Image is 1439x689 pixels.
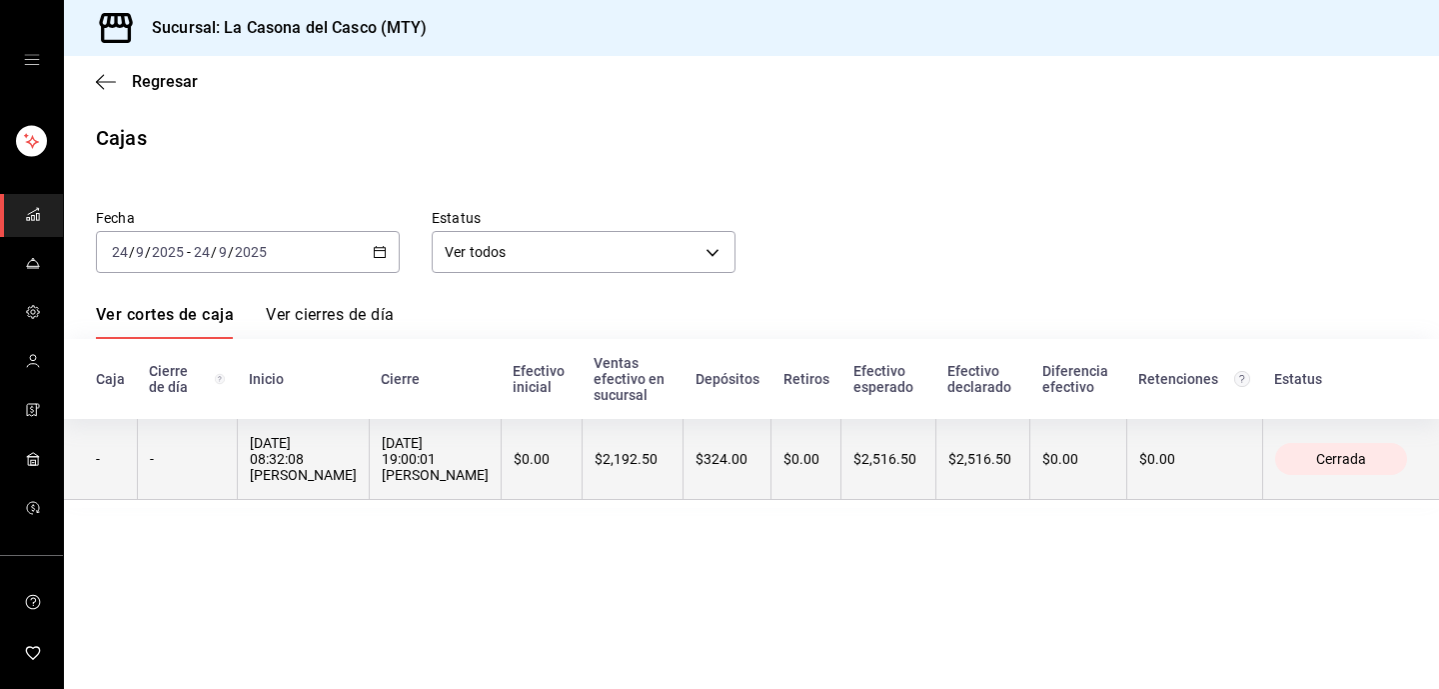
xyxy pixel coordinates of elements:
input: ---- [151,244,185,260]
input: -- [218,244,228,260]
div: $0.00 [783,451,828,467]
span: Regresar [132,72,198,91]
span: Cerrada [1308,451,1374,467]
div: Cierre de día [149,363,225,395]
input: ---- [234,244,268,260]
svg: El número de cierre de día es consecutivo y consolida todos los cortes de caja previos en un únic... [215,371,225,387]
div: $2,192.50 [595,451,672,467]
div: Retenciones [1138,371,1250,387]
span: / [211,244,217,260]
span: / [228,244,234,260]
div: Diferencia efectivo [1042,363,1115,395]
div: Cierre [381,371,489,387]
div: Caja [96,371,125,387]
div: Depósitos [696,371,759,387]
div: Ver todos [432,231,735,273]
div: Efectivo esperado [853,363,923,395]
div: Estatus [1274,371,1407,387]
input: -- [111,244,129,260]
span: - [187,244,191,260]
div: $0.00 [1139,451,1250,467]
div: $0.00 [1042,451,1114,467]
div: - [96,451,125,467]
div: $0.00 [514,451,570,467]
div: $324.00 [696,451,758,467]
a: Ver cierres de día [266,305,394,339]
div: Inicio [249,371,357,387]
span: / [129,244,135,260]
div: [DATE] 19:00:01 [PERSON_NAME] [382,435,489,483]
span: / [145,244,151,260]
div: Efectivo declarado [947,363,1018,395]
div: $2,516.50 [948,451,1018,467]
div: - [150,451,225,467]
div: Cajas [96,123,147,153]
div: $2,516.50 [853,451,922,467]
input: -- [193,244,211,260]
div: Efectivo inicial [513,363,570,395]
svg: Total de retenciones de propinas registradas [1234,371,1250,387]
div: Ventas efectivo en sucursal [594,355,672,403]
label: Estatus [432,211,735,225]
button: open drawer [24,52,40,68]
div: [DATE] 08:32:08 [PERSON_NAME] [250,435,357,483]
h3: Sucursal: La Casona del Casco (MTY) [136,16,428,40]
label: Fecha [96,211,400,225]
a: Ver cortes de caja [96,305,234,339]
button: Regresar [96,72,198,91]
div: navigation tabs [96,305,394,339]
div: Retiros [783,371,829,387]
input: -- [135,244,145,260]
